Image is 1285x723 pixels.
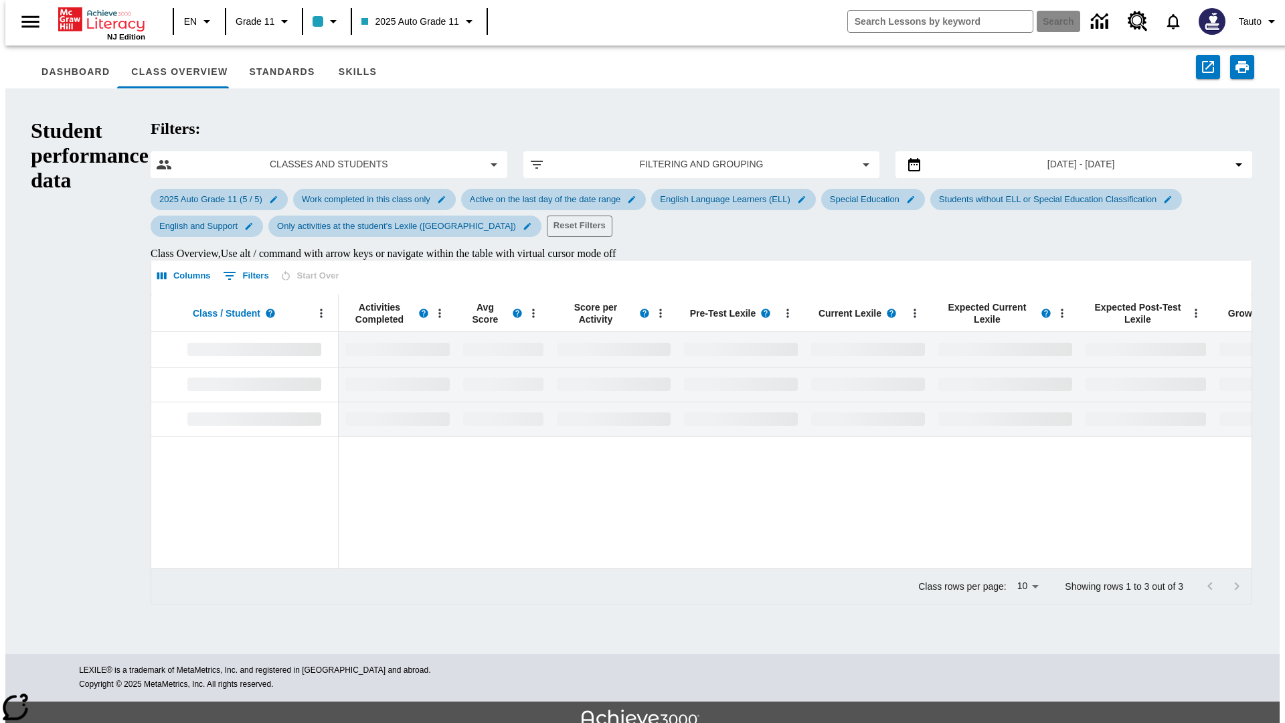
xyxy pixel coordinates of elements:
[1230,55,1254,79] button: Print
[269,221,524,231] span: Only activities at the student's Lexile ([GEOGRAPHIC_DATA])
[58,5,145,41] div: Home
[456,402,550,436] div: No Data,
[11,2,50,42] button: Open side menu
[260,303,280,323] button: Read more about Class / Student
[184,15,197,29] span: EN
[1191,4,1233,39] button: Select a new avatar
[557,301,634,325] span: Score per Activity
[230,9,298,33] button: Grade: Grade 11, Select a grade
[931,194,1165,204] span: Students without ELL or Special Education Classification
[238,56,325,88] button: Standards
[339,402,456,436] div: No Data,
[529,157,875,173] button: Apply filters menu item
[236,15,274,29] span: Grade 11
[652,194,798,204] span: English Language Learners (ELL)
[1156,4,1191,39] a: Notifications
[1052,303,1072,323] button: Open Menu
[938,301,1036,325] span: Expected Current Lexile
[1186,303,1206,323] button: Open Menu
[456,332,550,367] div: No Data,
[1196,55,1220,79] button: Export to CSV
[339,367,456,402] div: No Data,
[325,56,390,88] button: Skills
[31,56,120,88] button: Dashboard
[822,194,908,204] span: Special Education
[819,307,881,319] span: Current Lexile
[268,216,541,237] div: Edit Only activities at the student's Lexile (Reading) filter selected submenu item
[151,189,288,210] div: Edit 2025 Auto Grade 11 (5 / 5) filter selected submenu item
[151,221,246,231] span: English and Support
[1083,3,1120,40] a: Data Center
[804,332,932,367] div: No Data,
[690,307,756,319] span: Pre-Test Lexile
[821,189,925,210] div: Edit Special Education filter selected submenu item
[345,301,414,325] span: Activities Completed
[293,189,456,210] div: Edit Work completed in this class only filter selected submenu item
[1086,301,1190,325] span: Expected Post-Test Lexile
[555,157,848,171] span: Filtering and Grouping
[1065,580,1183,593] p: Showing rows 1 to 3 out of 3
[294,194,438,204] span: Work completed in this class only
[848,11,1033,32] input: search field
[1239,15,1262,29] span: Tauto
[339,332,456,367] div: No Data,
[778,303,798,323] button: Open Menu
[651,303,671,323] button: Open Menu
[151,120,1252,138] h2: Filters:
[756,303,776,323] button: Read more about Pre-Test Lexile
[307,9,347,33] button: Class color is light blue. Change class color
[905,303,925,323] button: Open Menu
[1120,3,1156,39] a: Resource Center, Will open in new tab
[651,189,815,210] div: Edit English Language Learners (ELL) filter selected submenu item
[107,33,145,41] span: NJ Edition
[461,189,646,210] div: Edit Active on the last day of the date range filter selected submenu item
[507,303,527,323] button: Read more about the Average score
[178,9,221,33] button: Language: EN, Select a language
[31,118,149,623] h1: Student performance data
[1199,8,1225,35] img: Avatar
[901,157,1247,173] button: Select the date range menu item
[193,307,260,319] span: Class / Student
[151,216,263,237] div: Edit English and Support filter selected submenu item
[881,303,902,323] button: Read more about Current Lexile
[79,679,273,689] span: Copyright © 2025 MetaMetrics, Inc. All rights reserved.
[918,580,1007,593] p: Class rows per page:
[456,367,550,402] div: No Data,
[1047,157,1115,171] span: [DATE] - [DATE]
[79,664,1206,677] p: LEXILE® is a trademark of MetaMetrics, Inc. and registered in [GEOGRAPHIC_DATA] and abroad.
[462,194,628,204] span: Active on the last day of the date range
[930,189,1182,210] div: Edit Students without ELL or Special Education Classification filter selected submenu item
[120,56,238,88] button: Class Overview
[220,265,272,287] button: Show filters
[804,367,932,402] div: No Data,
[151,194,270,204] span: 2025 Auto Grade 11 (5 / 5)
[1012,576,1044,596] div: 10
[414,303,434,323] button: Read more about Activities Completed
[361,15,458,29] span: 2025 Auto Grade 11
[463,301,507,325] span: Avg Score
[634,303,655,323] button: Read more about Score per Activity
[151,248,1252,260] div: Class Overview , Use alt / command with arrow keys or navigate within the table with virtual curs...
[183,157,475,171] span: Classes and Students
[311,303,331,323] button: Open Menu
[1233,9,1285,33] button: Profile/Settings
[804,402,932,436] div: No Data,
[356,9,482,33] button: Class: 2025 Auto Grade 11, Select your class
[154,266,214,287] button: Select columns
[156,157,502,173] button: Select classes and students menu item
[523,303,543,323] button: Open Menu
[1231,157,1247,173] svg: Collapse Date Range Filter
[1036,303,1056,323] button: Read more about Expected Current Lexile
[430,303,450,323] button: Open Menu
